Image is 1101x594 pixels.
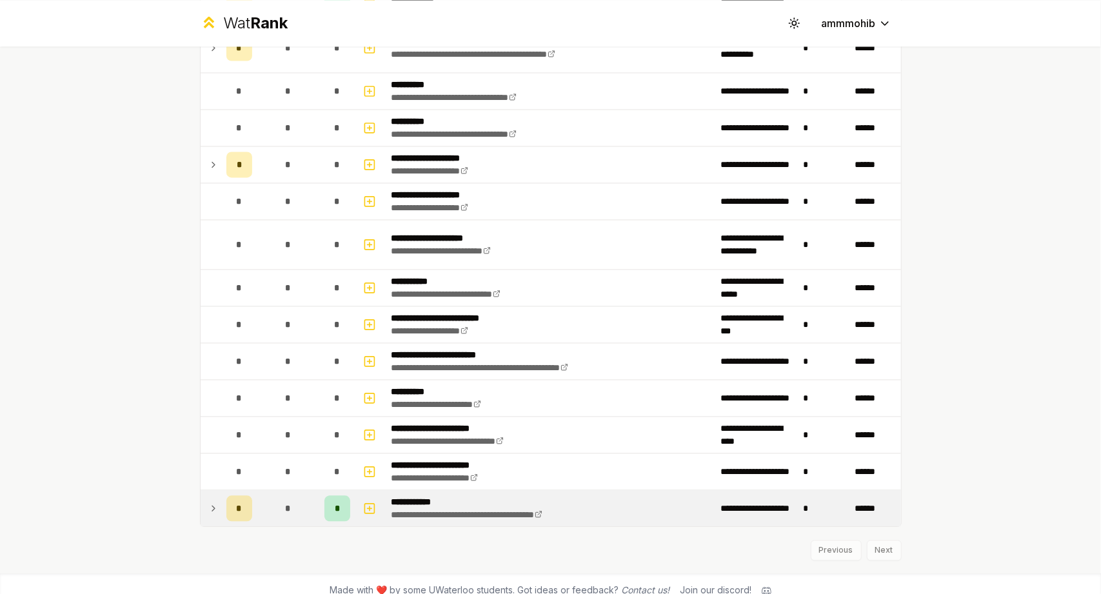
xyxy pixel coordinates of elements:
[250,14,288,32] span: Rank
[200,13,288,34] a: WatRank
[223,13,288,34] div: Wat
[811,12,902,35] button: ammmohib
[822,15,876,31] span: ammmohib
